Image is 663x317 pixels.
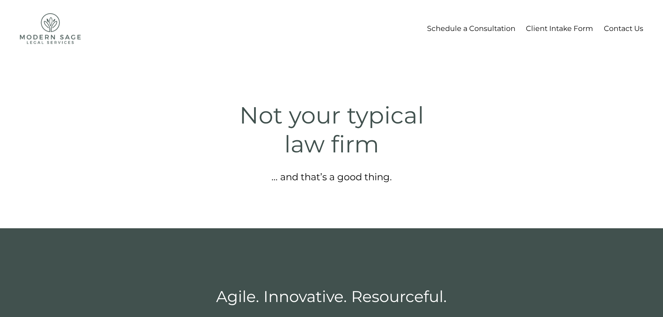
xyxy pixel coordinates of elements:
a: Client Intake Form [526,22,593,35]
a: Schedule a Consultation [427,22,515,35]
p: … and that’s a good thing. [88,169,575,185]
img: Modern Sage Legal Services [20,13,81,44]
h2: Agile. Innovative. Resourceful. [173,286,490,307]
a: Contact Us [604,22,643,35]
h1: Not your typical law firm [88,101,575,158]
